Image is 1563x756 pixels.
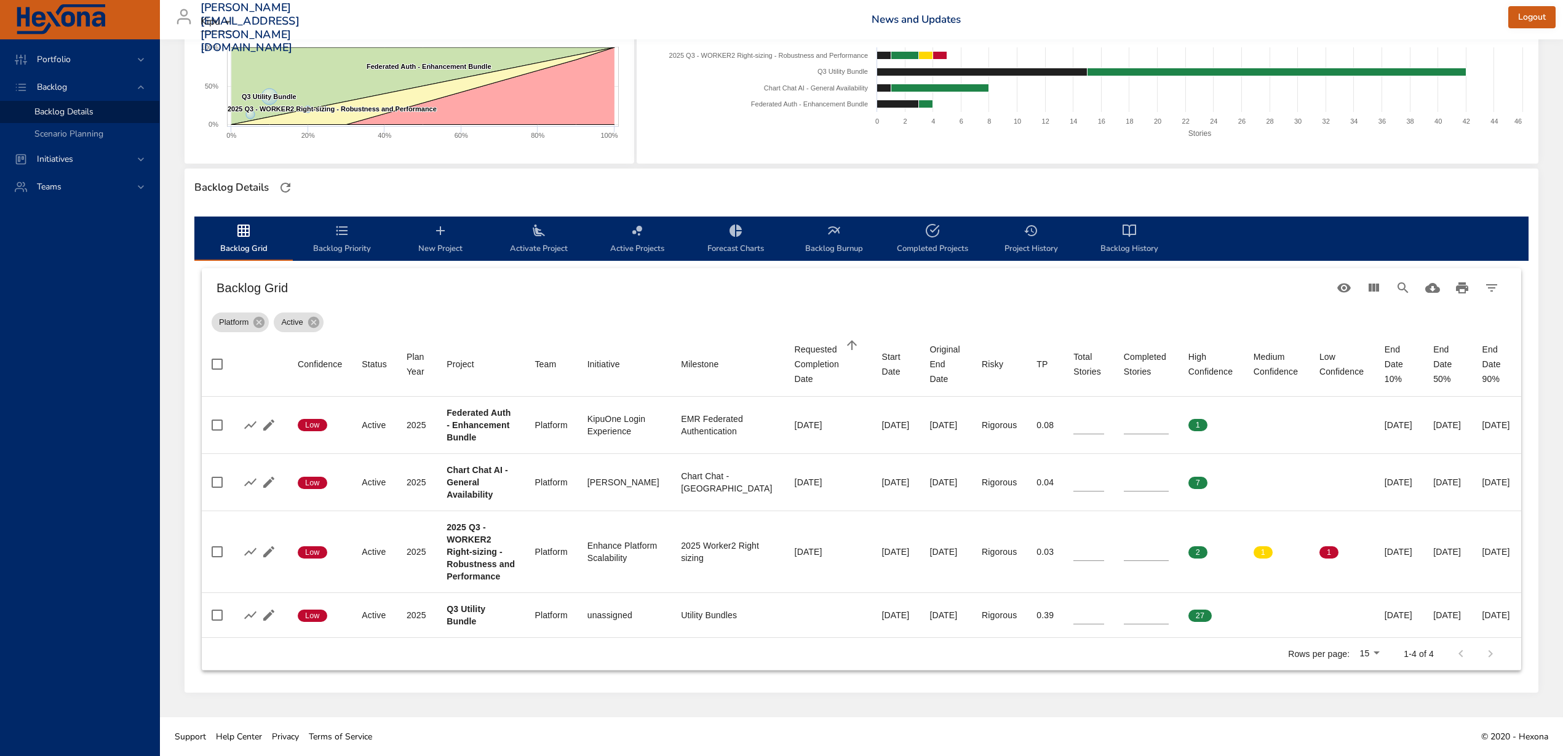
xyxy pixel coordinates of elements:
[367,63,491,70] text: Federated Auth - Enhancement Bundle
[531,132,544,139] text: 80%
[681,357,774,372] span: Milestone
[1482,546,1511,558] div: [DATE]
[1482,476,1511,488] div: [DATE]
[241,606,260,624] button: Show Burnup
[1126,117,1133,125] text: 18
[1385,476,1414,488] div: [DATE]
[929,419,962,431] div: [DATE]
[407,349,427,379] div: Plan Year
[1036,357,1048,372] div: TP
[27,153,83,165] span: Initiatives
[929,609,962,621] div: [DATE]
[362,357,387,372] div: Status
[1036,476,1054,488] div: 0.04
[298,477,327,488] span: Low
[260,606,278,624] button: Edit Project Details
[447,604,485,626] b: Q3 Utility Bundle
[242,93,296,100] text: Q3 Utility Bundle
[298,357,342,372] span: Confidence
[751,100,868,108] text: Federated Auth - Enhancement Bundle
[1288,648,1350,660] p: Rows per page:
[447,357,515,372] span: Project
[875,117,879,125] text: 0
[298,420,327,431] span: Low
[1319,477,1338,488] span: 0
[881,419,910,431] div: [DATE]
[535,419,567,431] div: Platform
[1490,117,1498,125] text: 44
[241,416,260,434] button: Show Burnup
[587,357,661,372] span: Initiative
[1482,342,1511,386] div: End Date 90%
[226,132,236,139] text: 0%
[1385,342,1414,386] div: End Date 10%
[1350,117,1358,125] text: 34
[1014,117,1021,125] text: 10
[982,419,1017,431] div: Rigorous
[681,609,774,621] div: Utility Bundles
[407,609,427,621] div: 2025
[1266,117,1273,125] text: 28
[298,547,327,558] span: Low
[1418,273,1447,303] button: Download CSV
[982,476,1017,488] div: Rigorous
[260,473,278,491] button: Edit Project Details
[34,128,103,140] span: Scenario Planning
[1477,273,1506,303] button: Filter Table
[987,117,991,125] text: 8
[931,117,935,125] text: 4
[929,476,962,488] div: [DATE]
[497,223,581,256] span: Activate Project
[27,54,81,65] span: Portfolio
[1481,731,1548,742] span: © 2020 - Hexona
[300,223,384,256] span: Backlog Priority
[212,316,256,328] span: Platform
[989,223,1073,256] span: Project History
[960,117,963,125] text: 6
[309,731,372,742] span: Terms of Service
[795,342,843,386] div: Requested Completion Date
[1124,349,1169,379] span: Completed Stories
[1042,117,1049,125] text: 12
[1319,420,1338,431] span: 0
[1319,349,1365,379] div: Low Confidence
[274,312,323,332] div: Active
[587,476,661,488] div: [PERSON_NAME]
[1482,419,1511,431] div: [DATE]
[881,609,910,621] div: [DATE]
[681,413,774,437] div: EMR Federated Authentication
[1518,10,1546,25] span: Logout
[795,476,862,488] div: [DATE]
[1385,419,1414,431] div: [DATE]
[1433,609,1462,621] div: [DATE]
[1073,349,1104,379] div: Total Stories
[201,1,300,54] h3: [PERSON_NAME][EMAIL_ADDRESS][PERSON_NAME][DOMAIN_NAME]
[216,731,262,742] span: Help Center
[1514,117,1522,125] text: 46
[1406,117,1414,125] text: 38
[929,342,962,386] div: Original End Date
[260,543,278,561] button: Edit Project Details
[1354,645,1384,663] div: 15
[1385,609,1414,621] div: [DATE]
[1447,273,1477,303] button: Print
[600,132,618,139] text: 100%
[194,217,1529,261] div: backlog-tab
[27,81,77,93] span: Backlog
[205,82,218,90] text: 50%
[362,476,387,488] div: Active
[212,312,269,332] div: Platform
[1404,648,1434,660] p: 1-4 of 4
[982,546,1017,558] div: Rigorous
[1036,609,1054,621] div: 0.39
[1359,273,1388,303] button: View Columns
[694,223,778,256] span: Forecast Charts
[982,357,1017,372] span: Risky
[455,132,468,139] text: 60%
[1254,349,1300,379] span: Medium Confidence
[1182,117,1190,125] text: 22
[241,543,260,561] button: Show Burnup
